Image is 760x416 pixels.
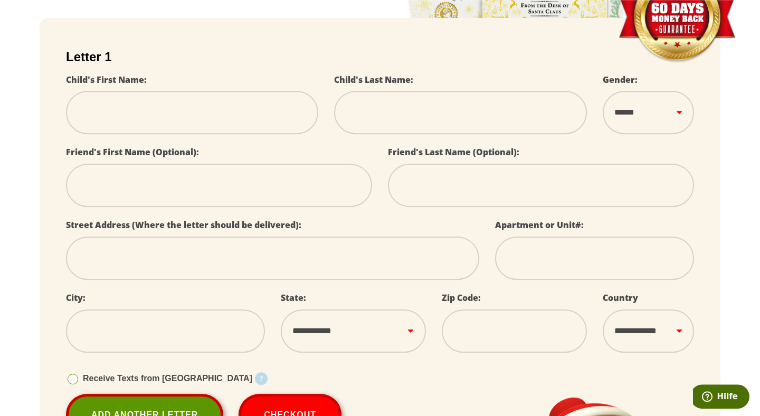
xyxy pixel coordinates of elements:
label: Child's First Name: [66,74,147,86]
label: State: [281,292,306,304]
label: Street Address (Where the letter should be delivered): [66,219,301,231]
label: Country [603,292,638,304]
iframe: Öffnet ein Widget, in dem Sie weitere Informationen finden [693,384,749,411]
span: Receive Texts from [GEOGRAPHIC_DATA] [83,374,252,383]
label: Friend's Last Name (Optional): [388,146,519,158]
label: Apartment or Unit#: [495,219,584,231]
label: Gender: [603,74,638,86]
label: City: [66,292,85,304]
label: Friend's First Name (Optional): [66,146,199,158]
label: Zip Code: [442,292,481,304]
label: Child's Last Name: [334,74,413,86]
h2: Letter 1 [66,50,694,64]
